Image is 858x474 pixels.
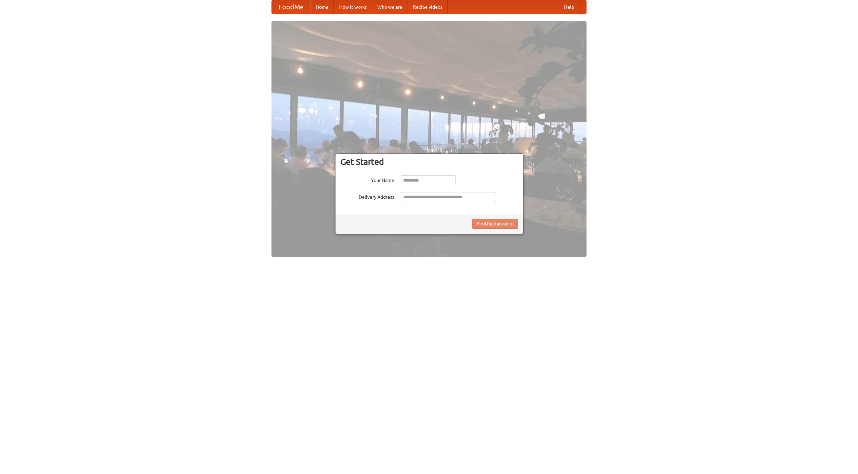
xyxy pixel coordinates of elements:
label: Delivery Address [341,192,394,200]
button: Find Restaurants! [472,219,518,229]
a: Home [310,0,334,14]
a: Recipe videos [408,0,448,14]
h3: Get Started [341,157,518,167]
a: Who we are [372,0,408,14]
a: Help [559,0,579,14]
a: FoodMe [272,0,310,14]
label: Your Name [341,175,394,184]
a: How it works [334,0,372,14]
